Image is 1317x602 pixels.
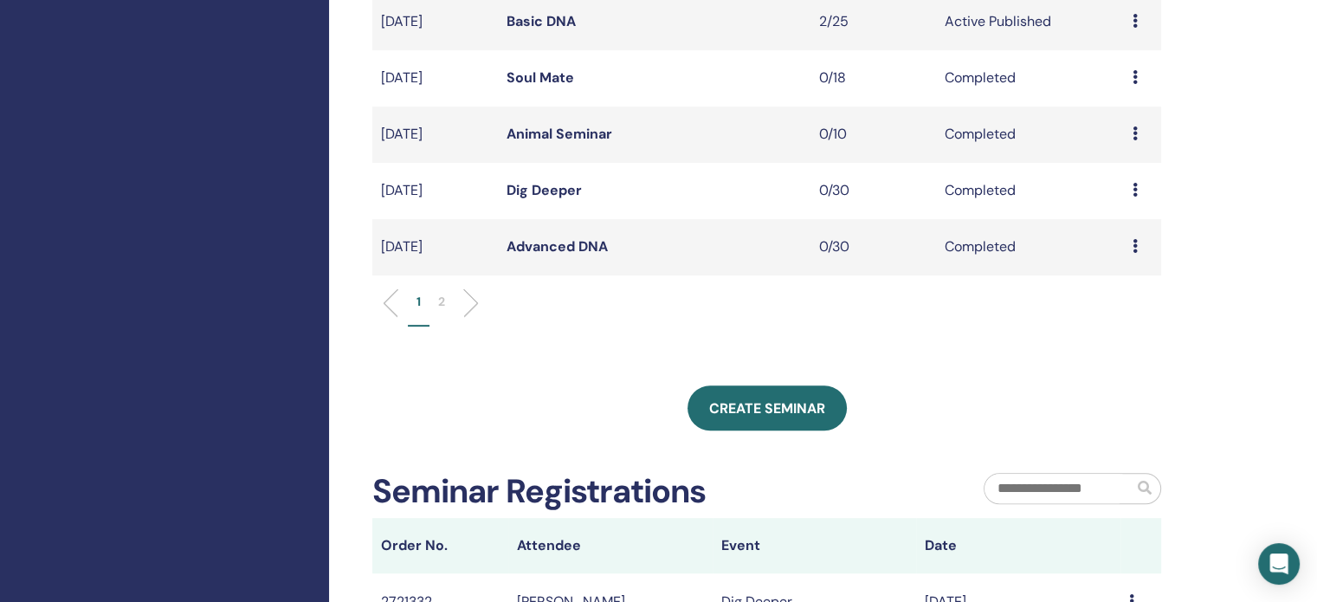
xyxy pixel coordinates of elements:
a: Create seminar [688,385,847,430]
div: Open Intercom Messenger [1258,543,1300,585]
th: Attendee [508,518,713,573]
td: Completed [936,219,1124,275]
span: Create seminar [709,399,825,418]
td: [DATE] [372,163,498,219]
a: Dig Deeper [507,181,582,199]
td: [DATE] [372,219,498,275]
th: Date [916,518,1120,573]
a: Soul Mate [507,68,574,87]
h2: Seminar Registrations [372,472,706,512]
td: Completed [936,50,1124,107]
a: Advanced DNA [507,237,608,256]
td: [DATE] [372,50,498,107]
td: 0/18 [810,50,936,107]
td: Completed [936,163,1124,219]
p: 1 [416,293,421,311]
p: 2 [438,293,445,311]
td: 0/10 [810,107,936,163]
a: Animal Seminar [507,125,612,143]
td: 0/30 [810,219,936,275]
a: Basic DNA [507,12,576,30]
th: Event [713,518,917,573]
td: 0/30 [810,163,936,219]
td: Completed [936,107,1124,163]
td: [DATE] [372,107,498,163]
th: Order No. [372,518,508,573]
